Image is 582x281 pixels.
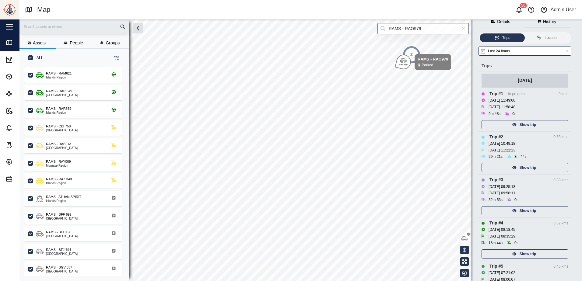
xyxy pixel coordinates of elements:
[377,23,469,34] input: Search by People, Asset, Geozone or Place
[46,88,72,94] div: RAMS - RAR 649
[520,163,536,172] span: Show trip
[489,141,515,147] div: [DATE] 10:49:18
[16,107,36,114] div: Reports
[489,263,503,270] div: Trip # 5
[46,106,71,111] div: RAMS - RAR669
[46,194,81,199] div: RAMS - ATHAN SPIRIT
[16,175,33,182] div: Admin
[520,250,536,258] span: Show trip
[16,56,42,63] div: Dashboard
[502,35,510,41] div: Trips
[46,141,71,147] div: RAMS - RAS913
[497,19,510,24] span: Details
[479,47,571,56] input: Select range
[46,212,72,217] div: RAMS - BFF 692
[482,206,568,215] button: Show trip
[46,265,72,270] div: RAMS - BGV 537
[514,197,518,203] div: 0s
[489,190,515,196] div: [DATE] 09:58:11
[489,240,503,246] div: 16m 44s
[553,264,568,269] div: 0.46 kms
[410,51,413,58] div: 2
[514,240,518,246] div: 0s
[508,91,526,97] div: In progress
[518,77,532,84] div: [DATE]
[482,63,568,69] div: Trips
[46,76,72,79] div: Islands Region
[418,56,448,62] div: RAMS - RAO979
[543,19,556,24] span: History
[489,98,515,103] div: [DATE] 11:49:00
[482,163,568,172] button: Show trip
[46,159,71,164] div: RAMS - RAY009
[46,164,71,167] div: Momase Region
[402,46,421,64] div: Map marker
[489,227,515,233] div: [DATE] 08:18:45
[489,234,515,239] div: [DATE] 08:35:29
[46,230,70,235] div: RAMS - BFI 037
[545,35,558,41] div: Location
[399,64,408,66] div: SW 239°
[46,147,104,150] div: [GEOGRAPHIC_DATA], [GEOGRAPHIC_DATA]
[46,270,104,273] div: [GEOGRAPHIC_DATA], [GEOGRAPHIC_DATA]
[489,154,503,160] div: 29m 21s
[512,111,516,117] div: 0s
[553,177,568,183] div: 0.88 kms
[16,73,33,80] div: Assets
[489,134,503,140] div: Trip # 2
[489,147,515,153] div: [DATE] 11:22:23
[19,19,582,281] canvas: Map
[489,111,500,117] div: 9m 48s
[33,41,46,45] span: Assets
[46,124,71,129] div: RAMS - CBI 758
[46,252,78,255] div: [GEOGRAPHIC_DATA]
[46,94,104,97] div: [GEOGRAPHIC_DATA], [GEOGRAPHIC_DATA]
[553,220,568,226] div: 0.32 kms
[559,91,568,97] div: 0 kms
[46,71,72,76] div: RAMS - RAM621
[553,134,568,140] div: 0.63 kms
[539,5,577,14] button: Admin User
[16,39,29,46] div: Map
[482,120,568,129] button: Show trip
[489,184,515,190] div: [DATE] 09:25:18
[16,90,30,97] div: Sites
[23,22,125,31] input: Search assets or drivers
[70,41,83,45] span: People
[46,247,71,252] div: RAMS - BFJ 794
[46,217,104,220] div: [GEOGRAPHIC_DATA], [GEOGRAPHIC_DATA]
[3,3,16,16] img: Main Logo
[482,249,568,258] button: Show trip
[46,111,71,114] div: Islands Region
[396,54,451,70] div: Map marker
[33,55,43,60] label: ALL
[16,141,32,148] div: Tasks
[16,158,36,165] div: Settings
[489,270,515,276] div: [DATE] 07:21:02
[16,124,34,131] div: Alarms
[489,91,503,97] div: Trip # 1
[520,120,536,129] span: Show trip
[489,104,515,110] div: [DATE] 11:58:48
[422,62,433,68] div: Parked
[46,177,72,182] div: RAMS - RAZ 340
[520,206,536,215] span: Show trip
[46,182,72,185] div: Islands Region
[37,5,51,15] div: Map
[489,197,503,203] div: 32m 53s
[46,129,78,132] div: [GEOGRAPHIC_DATA]
[520,3,527,8] div: 50
[489,220,503,227] div: Trip # 4
[489,177,503,183] div: Trip # 3
[106,41,120,45] span: Groups
[46,199,81,203] div: Islands Region
[24,65,129,276] div: grid
[46,235,104,238] div: [GEOGRAPHIC_DATA], [GEOGRAPHIC_DATA]
[551,6,576,14] div: Admin User
[514,154,526,160] div: 3m 44s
